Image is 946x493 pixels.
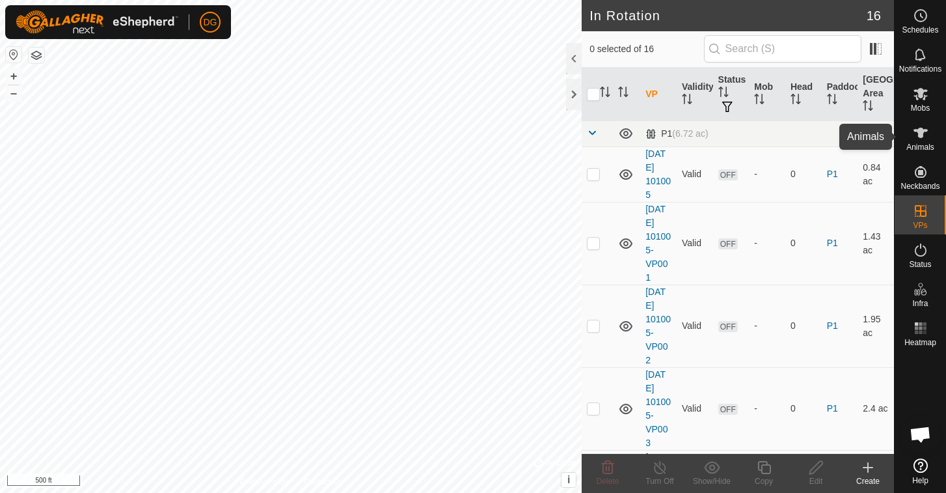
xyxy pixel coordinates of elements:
div: Copy [738,475,790,487]
p-sorticon: Activate to sort [754,96,764,106]
button: + [6,68,21,84]
div: Open chat [901,415,940,454]
p-sorticon: Activate to sort [718,89,729,99]
th: VP [640,68,677,121]
a: Contact Us [304,476,342,488]
p-sorticon: Activate to sort [863,102,873,113]
th: Paddock [822,68,858,121]
div: - [754,402,780,416]
th: [GEOGRAPHIC_DATA] Area [858,68,894,121]
a: [DATE] 101005-VP001 [645,204,671,283]
td: 0 [785,367,822,450]
span: Help [912,477,928,485]
span: OFF [718,238,738,249]
a: P1 [827,320,838,331]
div: - [754,236,780,250]
span: Schedules [902,26,938,34]
span: OFF [718,169,738,180]
div: - [754,319,780,333]
p-sorticon: Activate to sort [682,96,692,106]
p-sorticon: Activate to sort [600,89,610,99]
div: Turn Off [634,475,686,487]
span: DG [204,16,217,29]
td: 1.43 ac [858,202,894,285]
h2: In Rotation [589,8,867,23]
span: VPs [913,221,927,229]
td: Valid [677,367,713,450]
span: OFF [718,321,738,332]
button: Map Layers [29,48,44,63]
a: P1 [827,169,838,179]
td: 0 [785,202,822,285]
button: Reset Map [6,47,21,63]
a: [DATE] 101005-VP002 [645,287,671,365]
p-sorticon: Activate to sort [827,96,837,106]
td: 2.4 ac [858,367,894,450]
td: Valid [677,147,713,202]
span: i [567,474,570,485]
a: [DATE] 101005 [645,148,671,200]
button: – [6,85,21,101]
td: 0.84 ac [858,147,894,202]
span: 0 selected of 16 [589,42,703,56]
img: Gallagher Logo [16,10,178,34]
a: [DATE] 101005-VP003 [645,369,671,448]
td: 0 [785,147,822,202]
a: P1 [827,403,838,414]
span: Notifications [899,65,941,73]
a: P1 [827,238,838,248]
div: - [754,167,780,181]
span: 16 [867,6,881,25]
th: Head [785,68,822,121]
div: Create [842,475,894,487]
th: Status [713,68,750,121]
a: Privacy Policy [239,476,288,488]
span: Neckbands [900,182,939,190]
td: 1.95 ac [858,285,894,367]
div: Show/Hide [686,475,738,487]
th: Mob [749,68,785,121]
p-sorticon: Activate to sort [791,96,801,106]
button: i [561,473,576,487]
td: 0 [785,285,822,367]
td: Valid [677,285,713,367]
a: Help [895,453,946,490]
td: Valid [677,202,713,285]
span: Infra [912,300,928,307]
input: Search (S) [704,35,861,63]
p-sorticon: Activate to sort [618,89,628,99]
span: Status [909,261,931,268]
span: Heatmap [904,339,936,346]
span: Delete [597,477,619,486]
span: Animals [906,143,934,151]
div: Edit [790,475,842,487]
div: P1 [645,128,708,139]
span: Mobs [911,104,930,112]
th: Validity [677,68,713,121]
span: (6.72 ac) [672,128,708,139]
span: OFF [718,404,738,415]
